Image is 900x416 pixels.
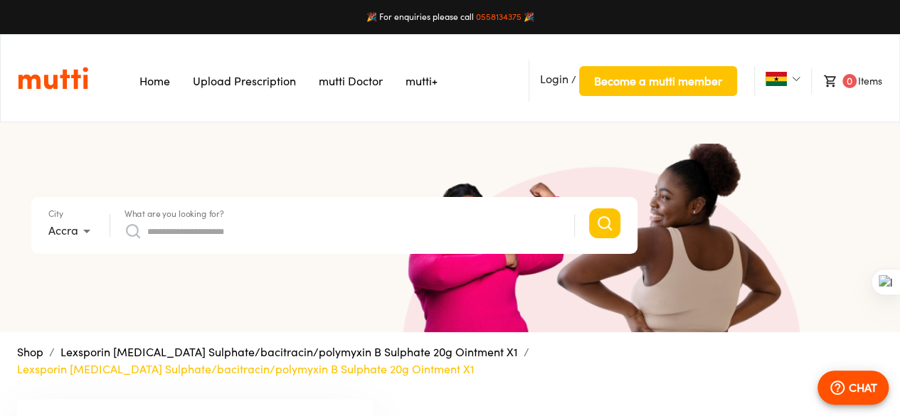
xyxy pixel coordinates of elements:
button: CHAT [817,370,889,405]
label: City [48,210,63,218]
span: Become a mutti member [594,71,722,91]
a: Link on the logo navigates to HomePage [18,66,88,90]
label: What are you looking for? [125,210,224,218]
nav: breadcrumb [17,343,883,378]
p: Lexsporin [MEDICAL_DATA] Sulphate/bacitracin/polymyxin B Sulphate 20g Ointment X1 [17,361,475,378]
img: Logo [18,66,88,90]
li: Items [811,68,882,94]
a: Navigates to mutti doctor website [319,74,383,88]
div: Accra [48,220,95,242]
span: 0 [842,74,857,88]
p: CHAT [849,379,877,396]
a: Navigates to mutti+ page [406,74,438,88]
li: / [529,60,737,102]
img: Ghana [766,72,787,86]
a: Navigates to Prescription Upload Page [193,74,296,88]
a: 0558134375 [476,11,522,22]
button: Search [589,208,620,238]
span: Login [540,72,568,86]
li: / [49,343,55,361]
button: Become a mutti member [579,66,737,96]
a: Lexsporin [MEDICAL_DATA] Sulphate/bacitracin/polymyxin B Sulphate 20g Ointment X1 [60,345,518,359]
img: Dropdown [792,75,800,83]
a: Shop [17,345,43,359]
li: / [524,343,529,361]
a: Navigates to Home Page [139,74,170,88]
